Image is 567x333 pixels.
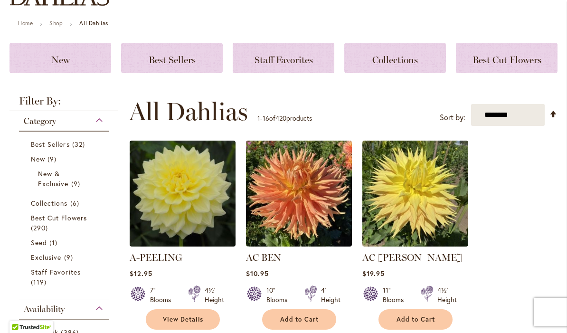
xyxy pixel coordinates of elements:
[130,269,152,278] span: $12.95
[31,199,68,208] span: Collections
[472,54,541,66] span: Best Cut Flowers
[71,179,83,189] span: 9
[49,238,60,247] span: 1
[362,141,468,247] img: AC Jeri
[38,169,68,188] span: New & Exclusive
[130,239,236,248] a: A-Peeling
[72,139,87,149] span: 32
[38,169,92,189] a: New &amp; Exclusive
[31,277,49,287] span: 119
[31,238,99,247] a: Seed
[150,285,177,304] div: 7" Blooms
[266,285,293,304] div: 10" Blooms
[246,252,281,263] a: AC BEN
[397,315,435,323] span: Add to Cart
[246,269,269,278] span: $10.95
[233,43,334,73] a: Staff Favorites
[31,140,70,149] span: Best Sellers
[31,252,99,262] a: Exclusive
[246,141,352,247] img: AC BEN
[163,315,204,323] span: View Details
[7,299,34,326] iframe: Launch Accessibility Center
[24,116,56,126] span: Category
[280,315,319,323] span: Add to Cart
[378,309,453,330] button: Add to Cart
[149,54,196,66] span: Best Sellers
[130,141,236,247] img: A-Peeling
[362,252,462,263] a: AC [PERSON_NAME]
[31,154,99,164] a: New
[440,109,465,126] label: Sort by:
[31,238,47,247] span: Seed
[31,267,99,287] a: Staff Favorites
[257,114,260,123] span: 1
[9,96,118,111] strong: Filter By:
[31,267,81,276] span: Staff Favorites
[262,309,336,330] button: Add to Cart
[257,111,312,126] p: - of products
[31,198,99,208] a: Collections
[47,154,59,164] span: 9
[362,269,385,278] span: $19.95
[64,252,76,262] span: 9
[51,54,70,66] span: New
[130,252,182,263] a: A-PEELING
[437,285,457,304] div: 4½' Height
[246,239,352,248] a: AC BEN
[31,223,50,233] span: 290
[49,19,63,27] a: Shop
[79,19,108,27] strong: All Dahlias
[456,43,558,73] a: Best Cut Flowers
[31,213,87,222] span: Best Cut Flowers
[70,198,82,208] span: 6
[31,213,99,233] a: Best Cut Flowers
[275,114,286,123] span: 420
[205,285,224,304] div: 4½' Height
[344,43,446,73] a: Collections
[129,97,248,126] span: All Dahlias
[146,309,220,330] a: View Details
[24,304,65,314] span: Availability
[383,285,409,304] div: 11" Blooms
[263,114,269,123] span: 16
[362,239,468,248] a: AC Jeri
[321,285,340,304] div: 4' Height
[31,253,61,262] span: Exclusive
[255,54,313,66] span: Staff Favorites
[9,43,111,73] a: New
[31,139,99,149] a: Best Sellers
[372,54,418,66] span: Collections
[31,154,45,163] span: New
[18,19,33,27] a: Home
[121,43,223,73] a: Best Sellers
